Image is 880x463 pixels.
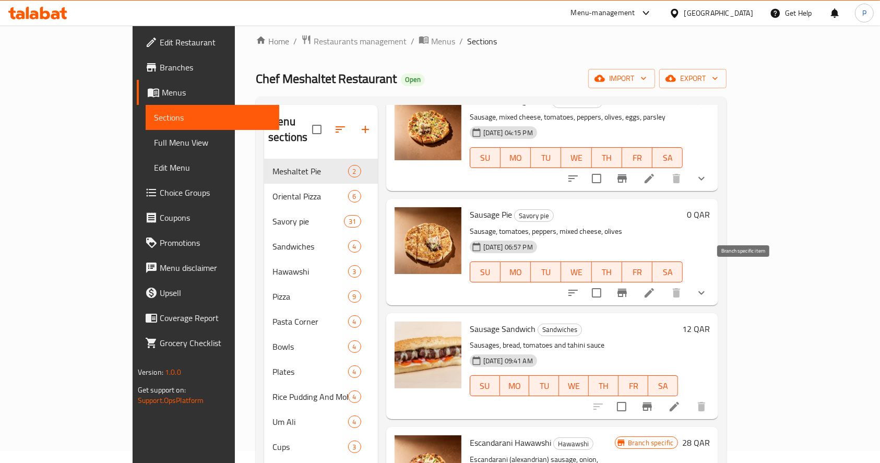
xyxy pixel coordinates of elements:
h6: 12 QAR [682,322,710,336]
a: Edit Menu [146,155,280,180]
span: 4 [349,417,361,427]
img: Sausage Pie [395,207,461,274]
button: MO [501,262,531,282]
span: Sandwiches [538,324,581,336]
a: Restaurants management [301,34,407,48]
button: show more [689,280,714,305]
a: Grocery Checklist [137,330,280,355]
div: Menu-management [571,7,635,19]
button: Branch-specific-item [610,166,635,191]
p: Sausages, bread, tomatoes and tahini sauce [470,339,679,352]
span: Grocery Checklist [160,337,271,349]
span: Upsell [160,287,271,299]
span: Sausage Sandwich [470,321,536,337]
button: import [588,69,655,88]
button: TH [589,375,619,396]
li: / [411,35,414,48]
svg: Show Choices [695,287,708,299]
a: Upsell [137,280,280,305]
button: TU [529,375,559,396]
span: SA [652,378,674,394]
span: TH [593,378,614,394]
div: Bowls4 [264,334,378,359]
span: [DATE] 04:15 PM [479,128,537,138]
a: Promotions [137,230,280,255]
span: Edit Menu [154,161,271,174]
span: 6 [349,192,361,201]
span: SU [474,265,496,280]
span: Branch specific [624,438,677,448]
span: Rice Pudding And Mohalabia [272,390,348,403]
a: Menus [419,34,455,48]
span: 4 [349,317,361,327]
span: TU [535,265,557,280]
button: WE [559,375,589,396]
span: Promotions [160,236,271,249]
div: items [348,240,361,253]
span: Get support on: [138,383,186,397]
div: Cups3 [264,434,378,459]
button: sort-choices [561,280,586,305]
button: export [659,69,727,88]
div: Savory pie [272,215,344,228]
div: Plates4 [264,359,378,384]
span: Pizza [272,290,348,303]
span: 1.0.0 [165,365,181,379]
div: Cups [272,441,348,453]
span: 4 [349,342,361,352]
button: MO [501,147,531,168]
span: FR [623,378,644,394]
a: Choice Groups [137,180,280,205]
div: Pasta Corner4 [264,309,378,334]
span: Select all sections [306,118,328,140]
span: 4 [349,367,361,377]
a: Menu disclaimer [137,255,280,280]
span: 3 [349,267,361,277]
span: Bowls [272,340,348,353]
a: Full Menu View [146,130,280,155]
div: Savory pie [514,209,554,222]
p: Sausage, tomatoes, peppers, mixed cheese, olives [470,225,683,238]
span: Restaurants management [314,35,407,48]
div: items [348,165,361,177]
div: items [344,215,361,228]
a: Edit menu item [668,400,681,413]
h2: Menu sections [268,114,312,145]
a: Edit menu item [643,172,656,185]
div: Oriental Pizza6 [264,184,378,209]
span: Oriental Pizza [272,190,348,203]
span: WE [563,378,585,394]
span: Open [401,75,425,84]
span: [DATE] 09:41 AM [479,356,537,366]
span: MO [505,265,527,280]
div: Rice Pudding And Mohalabia4 [264,384,378,409]
span: SU [474,150,496,165]
div: Um Ali4 [264,409,378,434]
span: Sandwiches [272,240,348,253]
button: SA [652,262,683,282]
div: Plates [272,365,348,378]
a: Support.OpsPlatform [138,394,204,407]
div: items [348,315,361,328]
button: Add section [353,117,378,142]
button: MO [500,375,530,396]
a: Sections [146,105,280,130]
button: TU [531,147,561,168]
div: items [348,265,361,278]
button: SA [652,147,683,168]
div: Savory pie31 [264,209,378,234]
button: delete [664,280,689,305]
span: MO [505,150,527,165]
h6: 28 QAR [682,435,710,450]
span: Escandarani Hawawshi [470,435,551,450]
div: items [348,290,361,303]
span: 9 [349,292,361,302]
button: delete [689,394,714,419]
img: Sausage Sandwich [395,322,461,388]
button: delete [664,166,689,191]
span: Edit Restaurant [160,36,271,49]
div: Sandwiches4 [264,234,378,259]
